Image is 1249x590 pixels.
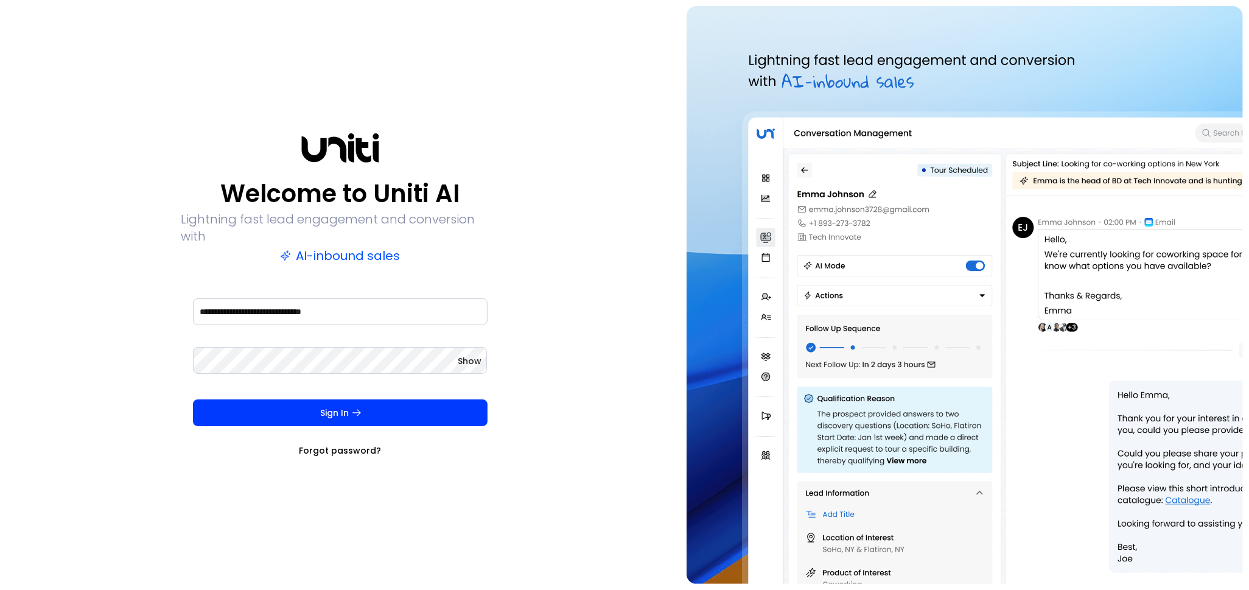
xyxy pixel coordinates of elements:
[280,247,400,264] p: AI-inbound sales
[299,444,381,457] a: Forgot password?
[687,6,1243,584] img: auth-hero.png
[458,355,481,367] button: Show
[220,179,460,208] p: Welcome to Uniti AI
[181,211,500,245] p: Lightning fast lead engagement and conversion with
[193,399,488,426] button: Sign In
